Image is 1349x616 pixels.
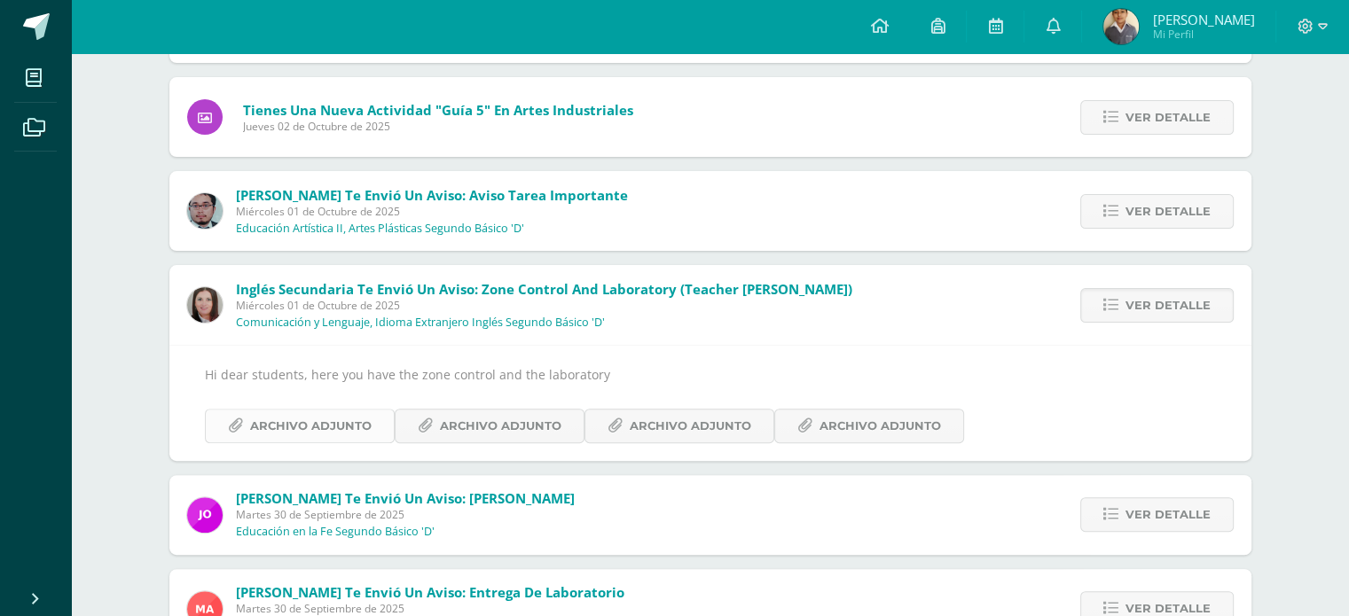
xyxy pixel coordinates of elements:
img: 6614adf7432e56e5c9e182f11abb21f1.png [187,497,223,533]
p: Comunicación y Lenguaje, Idioma Extranjero Inglés Segundo Básico 'D' [236,316,605,330]
p: Educación en la Fe Segundo Básico 'D' [236,525,435,539]
a: Archivo Adjunto [584,409,774,443]
img: 8af0450cf43d44e38c4a1497329761f3.png [187,287,223,323]
img: 5fac68162d5e1b6fbd390a6ac50e103d.png [187,193,223,229]
a: Archivo Adjunto [205,409,395,443]
span: Martes 30 de Septiembre de 2025 [236,601,624,616]
a: Archivo Adjunto [774,409,964,443]
img: 575e3dadabf598a592cd5f275e24fa6d.png [1103,9,1139,44]
span: Inglés Secundaria te envió un aviso: Zone Control and Laboratory (Teacher [PERSON_NAME]) [236,280,852,298]
span: [PERSON_NAME] te envió un aviso: [PERSON_NAME] [236,489,575,507]
span: [PERSON_NAME] [1152,11,1254,28]
span: [PERSON_NAME] te envió un aviso: Aviso tarea importante [236,186,628,204]
span: Ver detalle [1125,195,1211,228]
span: Ver detalle [1125,101,1211,134]
a: Archivo Adjunto [395,409,584,443]
div: Hi dear students, here you have the zone control and the laboratory [205,363,1216,442]
span: [PERSON_NAME] te envió un aviso: Entrega de laboratorio [236,583,624,601]
span: Ver detalle [1125,289,1211,322]
span: Ver detalle [1125,498,1211,531]
span: Archivo Adjunto [820,409,941,442]
span: Archivo Adjunto [440,409,561,442]
span: Jueves 02 de Octubre de 2025 [243,119,633,134]
span: Martes 30 de Septiembre de 2025 [236,507,575,522]
span: Archivo Adjunto [250,409,372,442]
span: Mi Perfil [1152,27,1254,42]
span: Tienes una nueva actividad "Guía 5" En Artes Industriales [243,101,633,119]
span: Archivo Adjunto [630,409,751,442]
span: Miércoles 01 de Octubre de 2025 [236,204,628,219]
span: Miércoles 01 de Octubre de 2025 [236,298,852,313]
p: Educación Artística II, Artes Plásticas Segundo Básico 'D' [236,222,524,236]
